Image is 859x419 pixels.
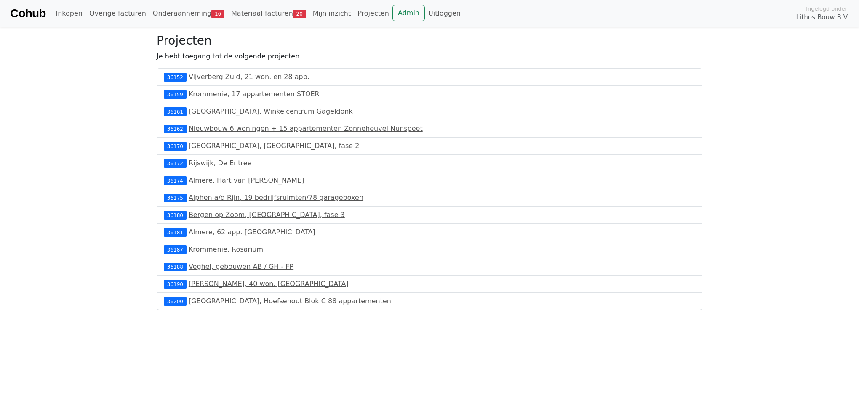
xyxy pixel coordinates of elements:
[164,228,187,236] div: 36181
[149,5,228,22] a: Onderaanneming16
[157,51,702,61] p: Je hebt toegang tot de volgende projecten
[354,5,392,22] a: Projecten
[189,297,391,305] a: [GEOGRAPHIC_DATA], Hoefsehout Blok C 88 appartementen
[189,90,320,98] a: Krommenie, 17 appartementen STOER
[228,5,309,22] a: Materiaal facturen20
[10,3,45,24] a: Cohub
[164,297,187,305] div: 36200
[309,5,355,22] a: Mijn inzicht
[189,176,304,184] a: Almere, Hart van [PERSON_NAME]
[164,194,187,202] div: 36175
[164,263,187,271] div: 36188
[189,228,315,236] a: Almere, 62 app. [GEOGRAPHIC_DATA]
[86,5,149,22] a: Overige facturen
[164,280,187,288] div: 36190
[164,245,187,254] div: 36187
[164,159,187,167] div: 36172
[806,5,849,13] span: Ingelogd onder:
[189,194,363,202] a: Alphen a/d Rijn, 19 bedrijfsruimten/78 garageboxen
[164,142,187,150] div: 36170
[189,263,293,270] a: Veghel, gebouwen AB / GH - FP
[392,5,425,21] a: Admin
[164,125,187,133] div: 36162
[164,73,187,81] div: 36152
[189,245,263,253] a: Krommenie, Rosarium
[164,107,187,116] div: 36161
[211,10,224,18] span: 16
[189,73,309,81] a: Vijverberg Zuid, 21 won. en 28 app.
[189,159,251,167] a: Rijswijk, De Entree
[189,125,423,133] a: Nieuwbouw 6 woningen + 15 appartementen Zonneheuvel Nunspeet
[189,142,360,150] a: [GEOGRAPHIC_DATA], [GEOGRAPHIC_DATA], fase 2
[796,13,849,22] span: Lithos Bouw B.V.
[189,280,349,288] a: [PERSON_NAME], 40 won. [GEOGRAPHIC_DATA]
[164,211,187,219] div: 36180
[164,176,187,185] div: 36174
[52,5,85,22] a: Inkopen
[189,211,345,219] a: Bergen op Zoom, [GEOGRAPHIC_DATA], fase 3
[293,10,306,18] span: 20
[189,107,353,115] a: [GEOGRAPHIC_DATA], Winkelcentrum Gageldonk
[157,34,702,48] h3: Projecten
[164,90,187,98] div: 36159
[425,5,464,22] a: Uitloggen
